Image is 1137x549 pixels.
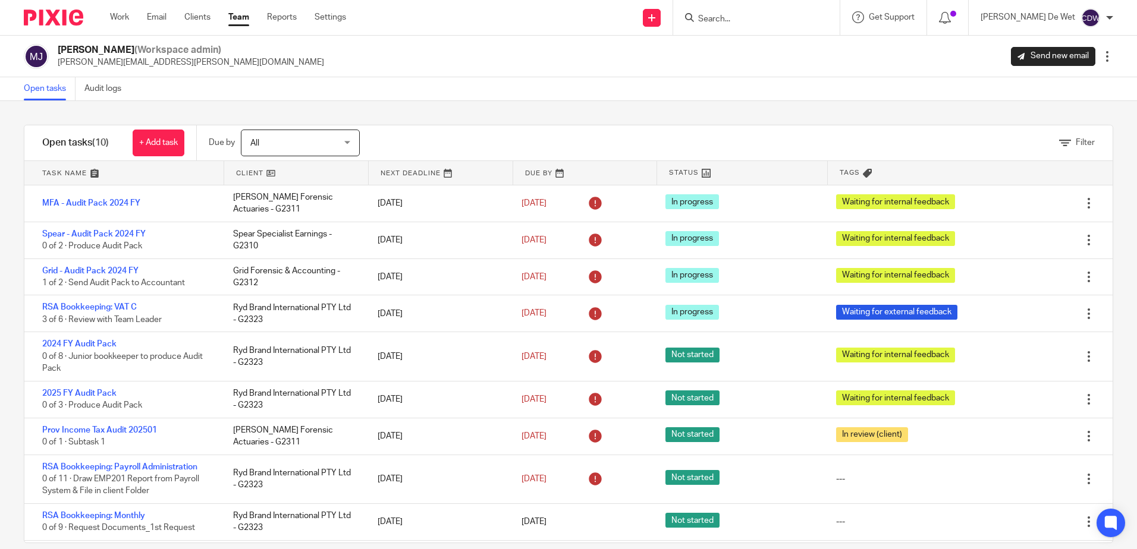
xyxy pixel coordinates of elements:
span: 0 of 3 · Produce Audit Pack [42,401,142,409]
span: 3 of 6 · Review with Team Leader [42,315,162,324]
span: Status [669,168,699,178]
a: 2024 FY Audit Pack [42,340,117,348]
span: [DATE] [522,310,546,318]
span: Waiting for internal feedback [836,268,955,283]
h1: Open tasks [42,137,109,149]
p: [PERSON_NAME] De Wet [981,11,1075,23]
span: 0 of 9 · Request Documents_1st Request [42,524,195,532]
span: 0 of 11 · Draw EMP201 Report from Payroll System & File in client Folder [42,475,199,496]
img: Pixie [24,10,83,26]
span: [DATE] [522,432,546,440]
div: [DATE] [366,424,510,448]
span: In review (client) [836,427,908,442]
a: Audit logs [84,77,130,100]
a: Send new email [1011,47,1095,66]
input: Search [697,14,804,25]
div: [DATE] [366,510,510,534]
a: Prov Income Tax Audit 202501 [42,426,157,434]
a: Open tasks [24,77,76,100]
span: [DATE] [522,475,546,483]
span: Waiting for internal feedback [836,231,955,246]
span: Filter [1076,138,1095,147]
div: Ryd Brand International PTY Ltd - G2323 [221,461,365,497]
span: 0 of 8 · Junior bookkeeper to produce Audit Pack [42,352,203,373]
a: RSA Bookkeeping: Payroll Administration [42,463,197,471]
a: Team [228,11,249,23]
a: Reports [267,11,297,23]
span: All [250,139,259,147]
div: [DATE] [366,265,510,289]
a: Work [110,11,129,23]
span: [DATE] [522,518,546,526]
p: [PERSON_NAME][EMAIL_ADDRESS][PERSON_NAME][DOMAIN_NAME] [58,56,324,68]
span: In progress [665,231,719,246]
span: 0 of 2 · Produce Audit Pack [42,242,142,250]
a: Grid - Audit Pack 2024 FY [42,267,139,275]
span: Not started [665,390,720,405]
span: Waiting for external feedback [836,305,957,320]
a: RSA Bookkeeping: VAT C [42,303,137,311]
div: [DATE] [366,467,510,491]
div: --- [836,516,845,528]
a: RSA Bookkeeping: Monthly [42,512,145,520]
div: [DATE] [366,228,510,252]
div: [DATE] [366,345,510,368]
a: 2025 FY Audit Pack [42,389,117,397]
a: Email [147,11,167,23]
span: Tags [840,168,860,178]
div: [DATE] [366,387,510,411]
div: --- [836,473,845,485]
span: 1 of 2 · Send Audit Pack to Accountant [42,279,185,287]
span: Waiting for internal feedback [836,194,955,209]
div: [PERSON_NAME] Forensic Actuaries - G2311 [221,418,365,455]
span: Waiting for internal feedback [836,348,955,362]
span: Not started [665,348,720,362]
span: [DATE] [522,395,546,403]
span: [DATE] [522,352,546,361]
p: Due by [209,137,235,149]
a: MFA - Audit Pack 2024 FY [42,199,140,207]
div: Ryd Brand International PTY Ltd - G2323 [221,381,365,418]
div: Ryd Brand International PTY Ltd - G2323 [221,339,365,375]
div: [PERSON_NAME] Forensic Actuaries - G2311 [221,185,365,222]
span: Not started [665,513,720,528]
div: Ryd Brand International PTY Ltd - G2323 [221,296,365,332]
span: In progress [665,194,719,209]
a: Clients [184,11,211,23]
a: Spear - Audit Pack 2024 FY [42,230,146,238]
a: + Add task [133,130,184,156]
img: svg%3E [1081,8,1100,27]
span: (10) [92,138,109,147]
span: In progress [665,305,719,320]
h2: [PERSON_NAME] [58,44,324,56]
span: 0 of 1 · Subtask 1 [42,438,105,446]
span: [DATE] [522,236,546,244]
div: Spear Specialist Earnings - G2310 [221,222,365,258]
span: (Workspace admin) [134,45,221,55]
a: Settings [315,11,346,23]
span: Not started [665,427,720,442]
div: [DATE] [366,191,510,215]
div: [DATE] [366,302,510,326]
img: svg%3E [24,44,49,69]
span: [DATE] [522,273,546,281]
div: Grid Forensic & Accounting - G2312 [221,259,365,295]
span: In progress [665,268,719,283]
span: [DATE] [522,199,546,207]
div: Ryd Brand International PTY Ltd - G2323 [221,504,365,540]
span: Waiting for internal feedback [836,390,955,405]
span: Get Support [869,13,915,21]
span: Not started [665,470,720,485]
